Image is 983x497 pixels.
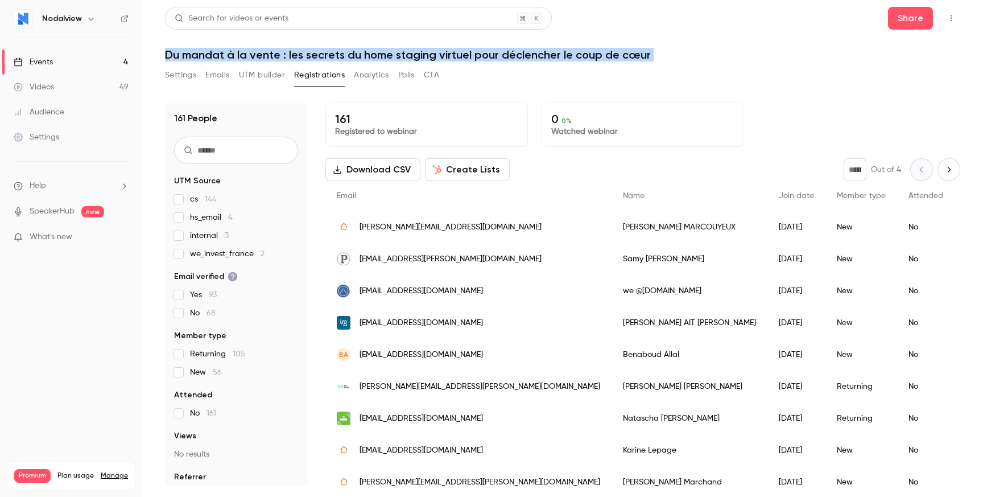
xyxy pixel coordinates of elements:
span: [EMAIL_ADDRESS][DOMAIN_NAME] [360,445,483,457]
button: Emails [205,66,229,84]
button: Create Lists [425,158,510,181]
p: Out of 4 [871,164,901,175]
div: Natascha [PERSON_NAME] [612,402,767,434]
img: safti.fr [337,220,350,234]
span: hs_email [190,212,233,223]
div: Returning [825,402,897,434]
div: [DATE] [767,434,825,466]
span: Views [174,430,196,442]
button: Next page [937,158,960,181]
span: cs [190,194,217,205]
p: No results [174,449,298,460]
div: New [825,434,897,466]
button: CTA [424,66,439,84]
div: [DATE] [767,339,825,371]
span: 144 [205,195,217,203]
span: new [81,206,104,217]
button: Analytics [354,66,389,84]
span: Help [30,180,46,192]
div: [DATE] [767,402,825,434]
img: proprium.expert [337,252,350,266]
p: Registered to webinar [335,126,518,137]
div: Samy [PERSON_NAME] [612,243,767,275]
p: 0 [551,112,734,126]
span: [EMAIL_ADDRESS][DOMAIN_NAME] [360,317,483,329]
span: [PERSON_NAME][EMAIL_ADDRESS][PERSON_NAME][DOMAIN_NAME] [360,477,600,488]
span: Name [623,192,645,200]
img: safti.fr [337,475,350,489]
div: No [897,307,955,339]
span: No [190,408,216,419]
div: [DATE] [767,243,825,275]
img: iadfrance.fr [337,316,350,330]
span: Email [337,192,356,200]
span: Attended [908,192,943,200]
button: Registrations [294,66,345,84]
span: [EMAIL_ADDRESS][PERSON_NAME][DOMAIN_NAME] [360,253,542,265]
div: Settings [14,132,59,143]
span: BA [339,350,348,360]
div: [DATE] [767,275,825,307]
div: [PERSON_NAME] MARCOUYEUX [612,211,767,243]
h1: 161 People [174,112,217,125]
div: Karine Lepage [612,434,767,466]
div: Videos [14,81,54,93]
span: Yes [190,289,217,301]
div: [DATE] [767,211,825,243]
div: New [825,275,897,307]
iframe: Noticeable Trigger [115,232,129,243]
div: Returning [825,371,897,402]
div: No [897,339,955,371]
span: Member type [837,192,886,200]
div: we @[DOMAIN_NAME] [612,275,767,307]
span: [EMAIL_ADDRESS][DOMAIN_NAME] [360,285,483,297]
div: New [825,211,897,243]
div: Search for videos or events [175,13,288,24]
span: 68 [206,309,216,317]
span: 93 [209,291,217,299]
span: [PERSON_NAME][EMAIL_ADDRESS][PERSON_NAME][DOMAIN_NAME] [360,381,600,393]
div: No [897,243,955,275]
img: weinvest.fr [337,380,350,393]
div: No [897,402,955,434]
div: No [897,275,955,307]
div: [PERSON_NAME] [PERSON_NAME] [612,371,767,402]
span: 161 [206,409,216,417]
span: Join date [779,192,814,200]
div: [PERSON_NAME] AIT [PERSON_NAME] [612,307,767,339]
span: Returning [190,348,245,360]
span: 56 [213,368,222,376]
div: No [897,434,955,466]
span: [EMAIL_ADDRESS][DOMAIN_NAME] [360,413,483,425]
button: Download CSV [325,158,420,181]
h6: Nodalview [42,13,82,24]
div: New [825,339,897,371]
div: Audience [14,106,64,118]
button: UTM builder [239,66,285,84]
button: Share [888,7,933,30]
span: What's new [30,231,72,243]
div: New [825,243,897,275]
span: Attended [174,389,212,401]
div: [DATE] [767,307,825,339]
p: Watched webinar [551,126,734,137]
div: New [825,307,897,339]
span: UTM Source [174,175,221,187]
span: [PERSON_NAME][EMAIL_ADDRESS][DOMAIN_NAME] [360,221,542,233]
a: Manage [101,471,128,480]
span: Referrer [174,471,206,483]
button: Settings [165,66,196,84]
span: New [190,367,222,378]
span: [EMAIL_ADDRESS][DOMAIN_NAME] [360,349,483,361]
img: nmbbrussels.com [337,412,350,425]
img: safti.fr [337,443,350,457]
span: Plan usage [57,471,94,480]
span: internal [190,230,229,241]
span: Email verified [174,271,238,282]
span: we_invest_france [190,248,265,260]
span: Member type [174,330,226,342]
span: 2 [261,250,265,258]
p: 161 [335,112,518,126]
span: No [190,307,216,319]
a: SpeakerHub [30,206,75,217]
